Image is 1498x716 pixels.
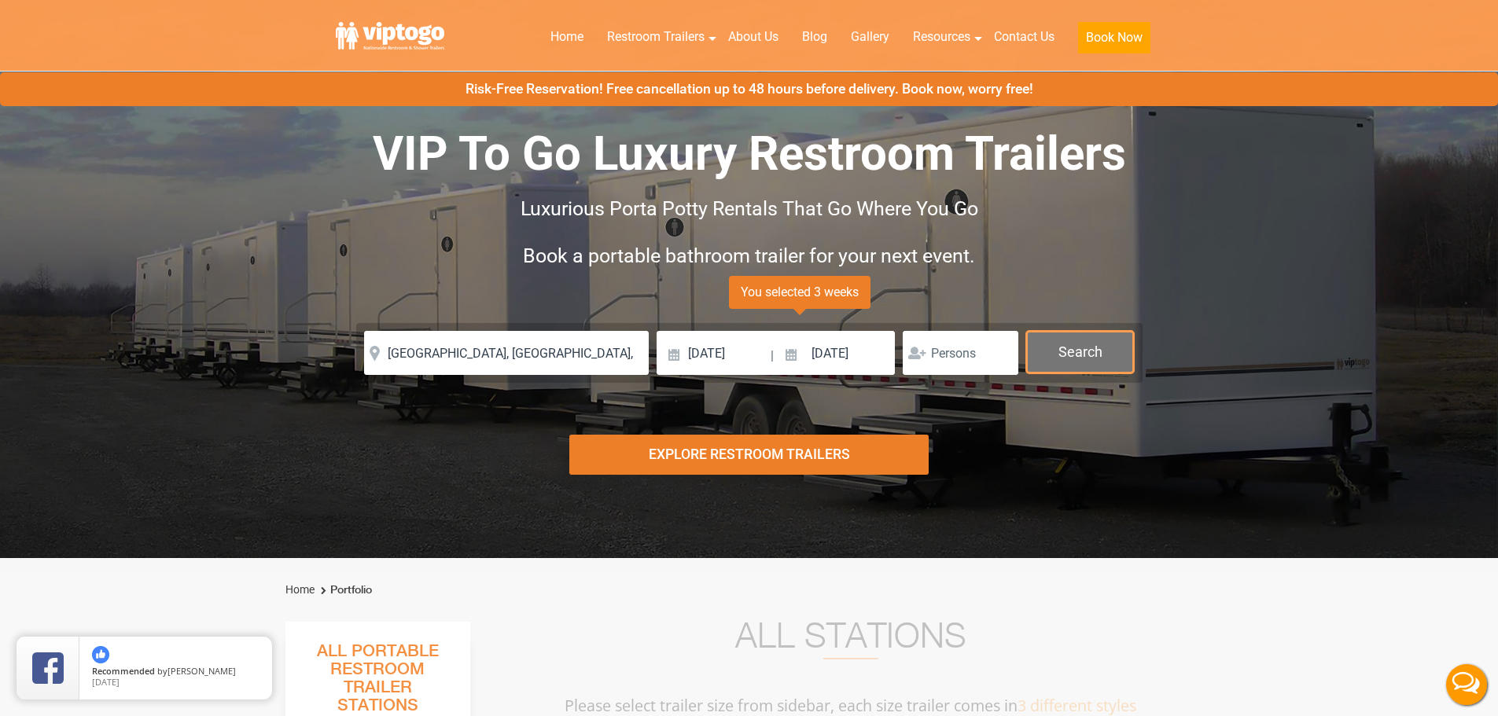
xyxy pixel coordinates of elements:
span: by [92,666,259,677]
span: 3 different styles [1018,695,1136,716]
img: thumbs up icon [92,646,109,663]
span: Book a portable bathroom trailer for your next event. [523,244,975,267]
span: [PERSON_NAME] [167,665,236,677]
a: About Us [716,20,790,54]
span: You selected 3 weeks [729,276,870,309]
input: Delivery [657,331,769,375]
span: Recommended [92,665,155,677]
a: Home [285,583,315,596]
a: Restroom Trailers [595,20,716,54]
input: Where do you need your restroom? [364,331,649,375]
a: Contact Us [982,20,1066,54]
button: Live Chat [1435,653,1498,716]
a: Home [539,20,595,54]
span: [DATE] [92,676,120,688]
span: Luxurious Porta Potty Rentals That Go Where You Go [521,197,978,220]
button: Search [1026,331,1134,373]
a: Book Now [1066,20,1162,63]
input: Persons [903,331,1018,375]
input: Pickup [776,331,896,375]
span: VIP To Go Luxury Restroom Trailers [373,126,1126,182]
a: Resources [901,20,982,54]
h2: All Stations [491,622,1210,659]
img: Review Rating [32,652,64,684]
span: | [771,331,774,381]
button: Book Now [1078,22,1150,53]
a: Blog [790,20,839,54]
li: Portfolio [317,581,372,600]
div: Explore Restroom Trailers [569,435,929,475]
a: Gallery [839,20,901,54]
